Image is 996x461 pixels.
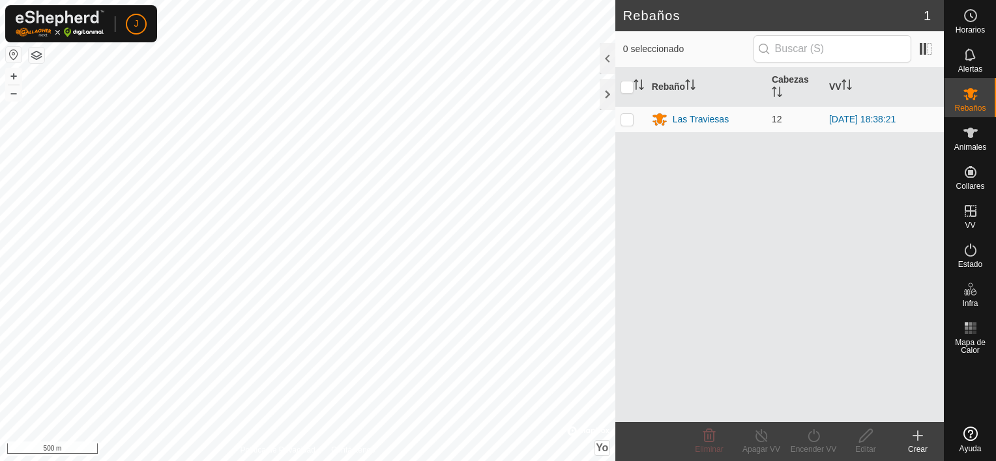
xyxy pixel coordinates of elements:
div: Apagar VV [735,443,787,455]
p-sorticon: Activar para ordenar [842,81,852,92]
a: Contáctenos [331,444,375,456]
span: Rebaños [954,104,986,112]
span: 1 [924,6,931,25]
a: Política de Privacidad [240,444,315,456]
button: Restablecer Mapa [6,47,22,63]
font: VV [829,81,842,92]
button: – [6,85,22,101]
button: Capas del Mapa [29,48,44,63]
span: Collares [956,182,984,190]
span: Estado [958,260,982,268]
p-sorticon: Activar para ordenar [685,81,696,92]
a: [DATE] 18:38:21 [829,114,896,124]
font: Cabezas [772,74,809,85]
span: Infra [962,300,978,307]
div: Las Traviesas [673,113,729,126]
h2: Rebaños [623,8,924,23]
button: + [6,68,22,84]
span: Animales [954,143,986,151]
img: Logo Gallagher [16,10,104,37]
div: Encender VV [787,443,840,455]
p-sorticon: Activar para ordenar [772,89,782,99]
a: Ayuda [945,421,996,458]
button: Yo [595,441,609,455]
div: Crear [892,443,944,455]
span: Yo [596,442,608,453]
span: Ayuda [959,445,982,453]
span: Mapa de Calor [948,339,993,354]
font: Rebaño [652,81,685,92]
span: Eliminar [695,445,723,454]
span: Horarios [956,26,985,34]
span: VV [965,221,975,229]
span: Alertas [958,65,982,73]
span: 0 seleccionado [623,42,754,56]
input: Buscar (S) [754,35,911,63]
span: J [134,17,139,31]
div: Editar [840,443,892,455]
p-sorticon: Activar para ordenar [634,81,644,92]
span: 12 [772,114,782,124]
